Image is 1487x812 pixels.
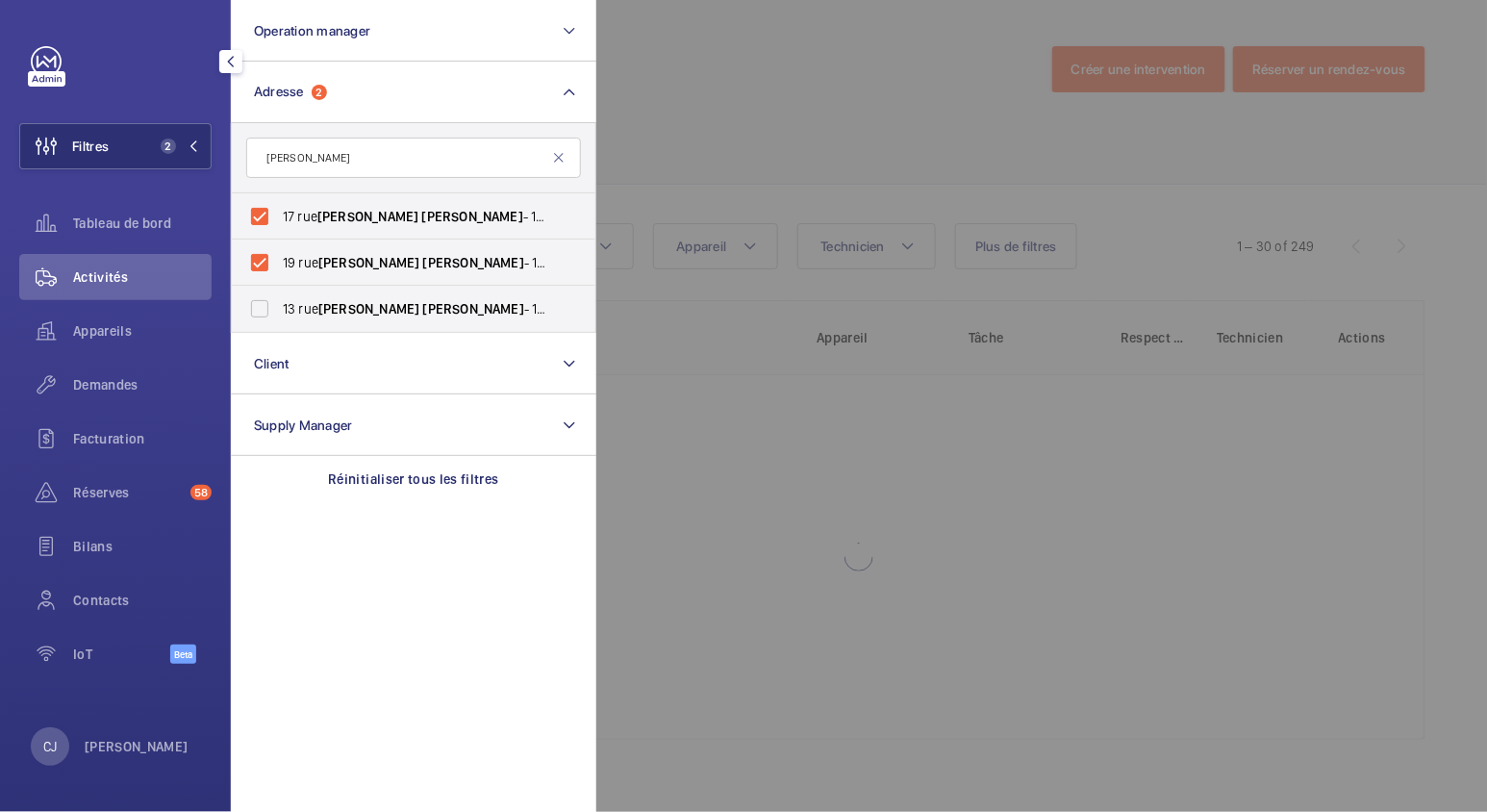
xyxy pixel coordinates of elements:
[73,429,212,448] span: Facturation
[73,321,212,341] span: Appareils
[73,483,183,502] span: Réserves
[19,123,212,169] button: Filtres2
[43,737,57,756] p: CJ
[161,139,176,154] span: 2
[73,537,212,556] span: Bilans
[73,591,212,610] span: Contacts
[73,645,170,664] span: IoT
[72,137,109,156] span: Filtres
[190,485,212,500] span: 58
[73,267,212,287] span: Activités
[73,375,212,394] span: Demandes
[85,737,189,756] p: [PERSON_NAME]
[73,214,212,233] span: Tableau de bord
[170,645,196,664] span: Beta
